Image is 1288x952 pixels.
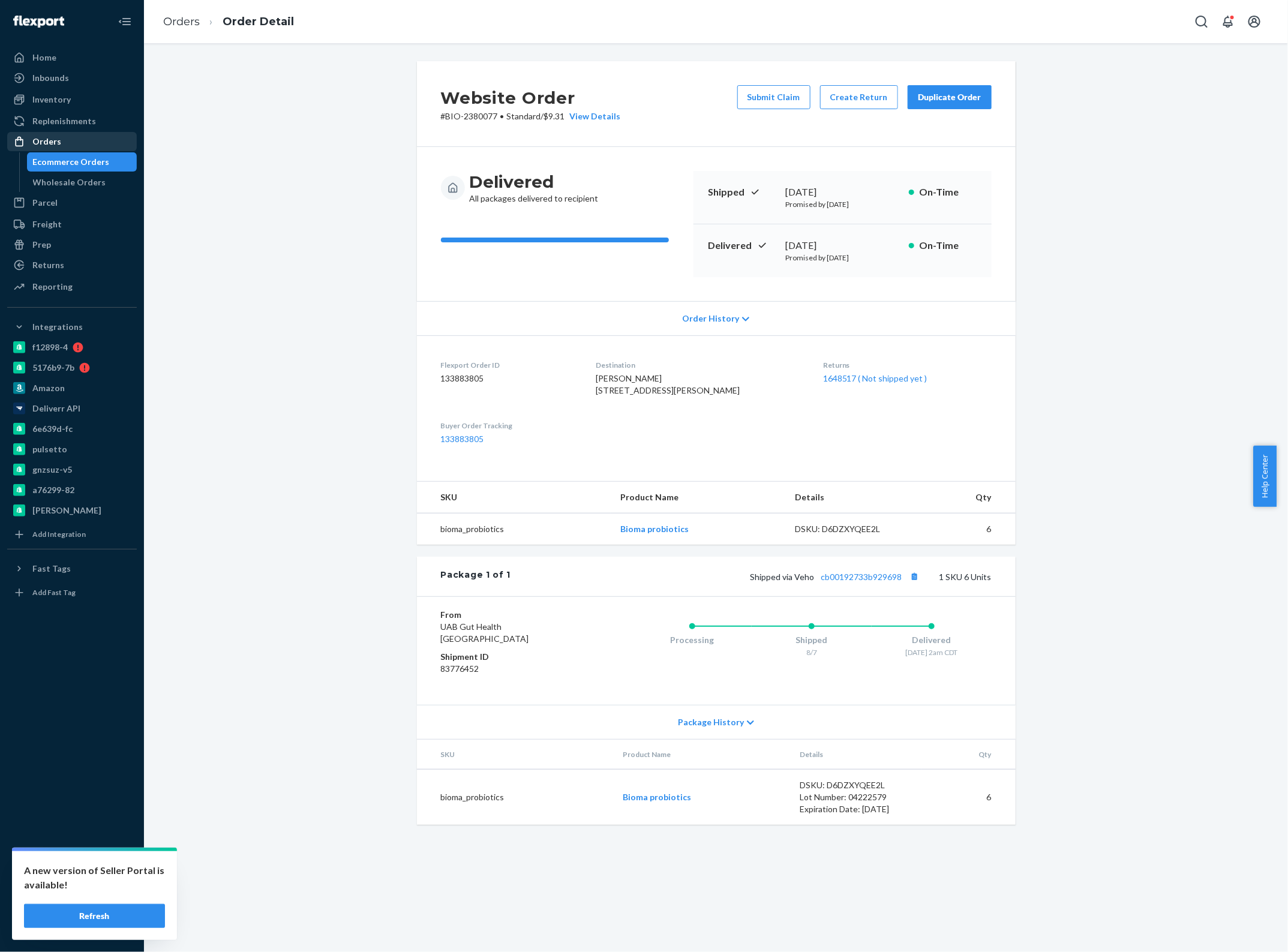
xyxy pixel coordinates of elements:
[922,770,1016,825] td: 6
[7,215,137,234] a: Freight
[163,15,200,28] a: Orders
[470,171,599,193] h3: Delivered
[7,440,137,459] a: pulsetto
[27,152,137,172] a: Ecommerce Orders
[32,239,51,251] div: Prep
[565,110,621,122] button: View Details
[7,235,137,254] a: Prep
[7,338,137,357] a: f12898-4
[32,281,73,293] div: Reporting
[441,651,584,663] dt: Shipment ID
[821,572,902,582] a: cb00192733b929698
[917,513,1016,545] td: 6
[708,185,776,199] p: Shipped
[154,4,304,40] ol: breadcrumbs
[7,358,137,377] a: 5176b9-7b
[7,460,137,479] a: gnzsuz-v5
[7,525,137,544] a: Add Integration
[32,321,83,333] div: Integrations
[786,199,899,209] p: Promised by [DATE]
[7,480,137,500] a: a76299-82
[7,277,137,296] a: Reporting
[32,484,74,496] div: a76299-82
[750,572,923,582] span: Shipped via Veho
[7,559,137,578] button: Fast Tags
[596,360,804,370] dt: Destination
[872,647,992,657] div: [DATE] 2am CDT
[678,716,744,728] span: Package History
[32,136,61,148] div: Orders
[823,373,927,383] a: 1648517 ( Not shipped yet )
[32,403,80,415] div: Deliverr API
[737,85,810,109] button: Submit Claim
[919,185,977,199] p: On-Time
[7,898,137,917] a: Help Center
[596,373,740,395] span: [PERSON_NAME] [STREET_ADDRESS][PERSON_NAME]
[417,770,614,825] td: bioma_probiotics
[7,399,137,418] a: Deliverr API
[32,197,58,209] div: Parcel
[752,647,872,657] div: 8/7
[7,132,137,151] a: Orders
[32,72,69,84] div: Inbounds
[917,482,1016,513] th: Qty
[32,443,67,455] div: pulsetto
[820,85,898,109] button: Create Return
[613,740,790,770] th: Product Name
[922,740,1016,770] th: Qty
[417,513,611,545] td: bioma_probiotics
[611,482,785,513] th: Product Name
[32,587,76,597] div: Add Fast Tag
[752,634,872,646] div: Shipped
[790,740,922,770] th: Details
[7,419,137,439] a: 6e639d-fc
[441,434,484,444] a: 133883805
[32,115,96,127] div: Replenishments
[786,253,899,263] p: Promised by [DATE]
[1253,446,1277,507] button: Help Center
[32,341,68,353] div: f12898-4
[511,569,991,584] div: 1 SKU 6 Units
[32,382,65,394] div: Amazon
[785,482,917,513] th: Details
[7,857,137,876] a: Settings
[7,112,137,131] a: Replenishments
[7,878,137,897] a: Talk to Support
[24,863,165,892] p: A new version of Seller Portal is available!
[470,171,599,205] div: All packages delivered to recipient
[7,90,137,109] a: Inventory
[1190,10,1214,34] button: Open Search Box
[32,563,71,575] div: Fast Tags
[417,482,611,513] th: SKU
[1242,10,1266,34] button: Open account menu
[872,634,992,646] div: Delivered
[223,15,294,28] a: Order Detail
[441,609,584,621] dt: From
[7,583,137,602] a: Add Fast Tag
[32,94,71,106] div: Inventory
[441,360,577,370] dt: Flexport Order ID
[507,111,541,121] span: Standard
[32,529,86,539] div: Add Integration
[500,111,505,121] span: •
[795,523,908,535] div: DSKU: D6DZXYQEE2L
[32,52,56,64] div: Home
[13,16,64,28] img: Flexport logo
[7,68,137,88] a: Inbounds
[417,740,614,770] th: SKU
[1216,10,1240,34] button: Open notifications
[800,803,912,815] div: Expiration Date: [DATE]
[800,779,912,791] div: DSKU: D6DZXYQEE2L
[24,904,165,928] button: Refresh
[7,918,137,938] button: Give Feedback
[441,621,529,644] span: UAB Gut Health [GEOGRAPHIC_DATA]
[7,256,137,275] a: Returns
[32,362,74,374] div: 5176b9-7b
[682,313,739,325] span: Order History
[7,317,137,337] button: Integrations
[33,156,110,168] div: Ecommerce Orders
[32,423,73,435] div: 6e639d-fc
[7,379,137,398] a: Amazon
